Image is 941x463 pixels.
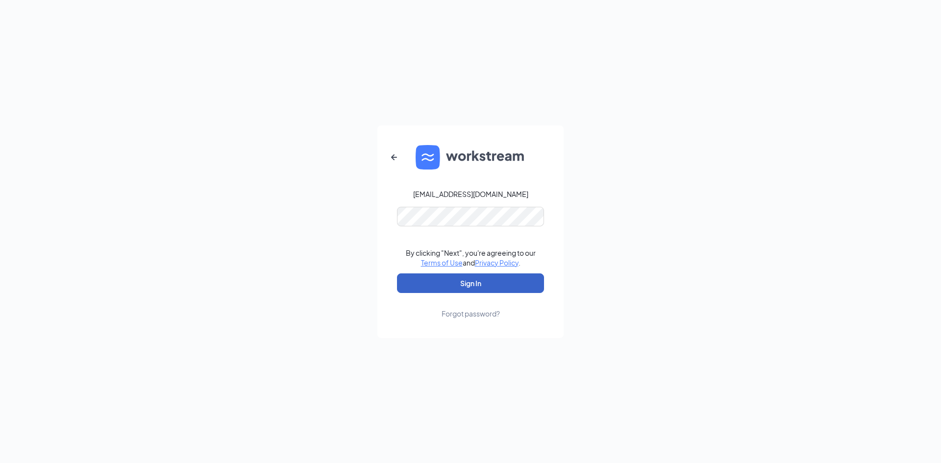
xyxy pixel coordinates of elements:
[475,258,519,267] a: Privacy Policy
[442,309,500,318] div: Forgot password?
[406,248,536,268] div: By clicking "Next", you're agreeing to our and .
[388,151,400,163] svg: ArrowLeftNew
[397,273,544,293] button: Sign In
[421,258,463,267] a: Terms of Use
[382,146,406,169] button: ArrowLeftNew
[442,293,500,318] a: Forgot password?
[416,145,525,170] img: WS logo and Workstream text
[413,189,528,199] div: [EMAIL_ADDRESS][DOMAIN_NAME]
